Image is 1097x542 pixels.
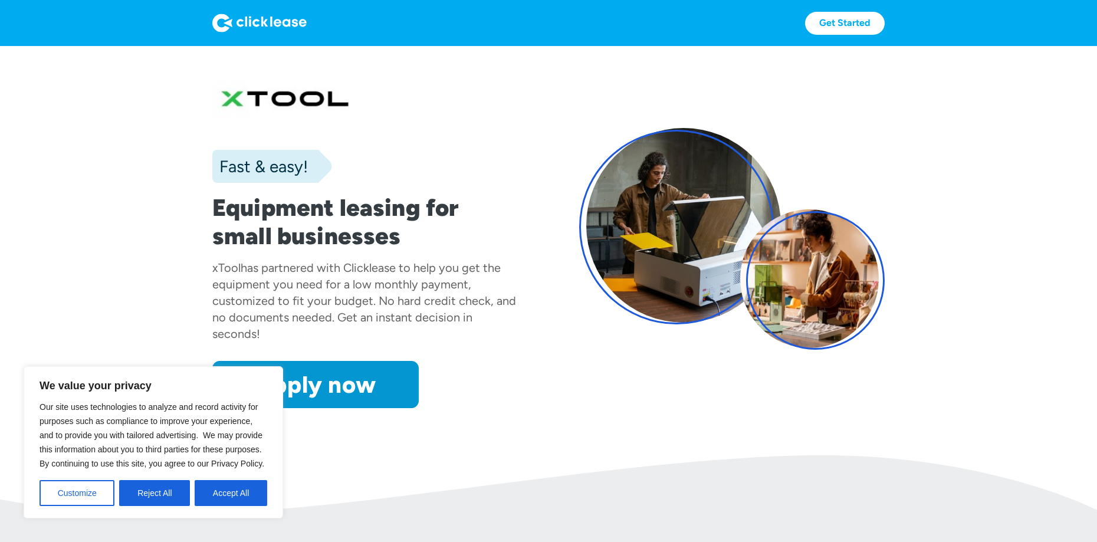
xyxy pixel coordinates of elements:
[40,402,264,468] span: Our site uses technologies to analyze and record activity for purposes such as compliance to impr...
[119,480,190,506] button: Reject All
[195,480,267,506] button: Accept All
[212,261,241,275] div: xTool
[40,379,267,393] p: We value your privacy
[40,480,114,506] button: Customize
[805,12,885,35] a: Get Started
[212,193,518,250] h1: Equipment leasing for small businesses
[212,155,308,178] div: Fast & easy!
[212,14,307,32] img: Logo
[212,261,516,341] div: has partnered with Clicklease to help you get the equipment you need for a low monthly payment, c...
[24,366,283,518] div: We value your privacy
[212,361,419,408] a: Apply now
